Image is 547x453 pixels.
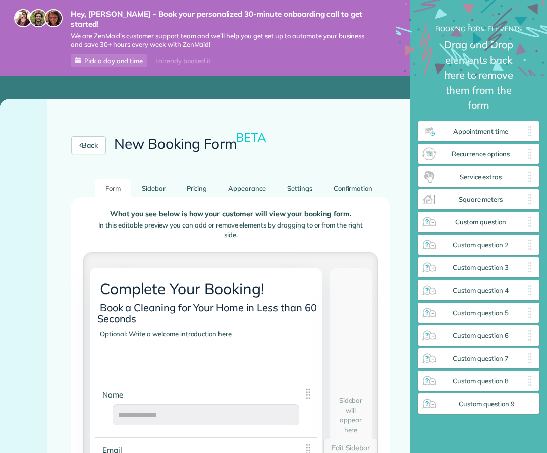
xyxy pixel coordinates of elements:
img: service_extras_widget_icon-c2972512f5714c824e9ffd75eab503ac416632dec4a01ee8c042630912075e14.png [421,168,437,185]
img: drag_indicator-119b368615184ecde3eda3c64c821f6cf29d3e2b97b89ee44bc31753036683e5.png [524,373,536,389]
a: Back [71,136,106,154]
img: drag_indicator-119b368615184ecde3eda3c64c821f6cf29d3e2b97b89ee44bc31753036683e5.png [524,259,536,275]
small: Drag and Drop elements back here to remove them from the form [418,37,539,121]
img: drag_indicator-119b368615184ecde3eda3c64c821f6cf29d3e2b97b89ee44bc31753036683e5.png [524,282,536,298]
img: custom_question_3_widget_icon-46ce5e2db8a0deaba23a19c490ecaea7d3a9f366cd7e9b87b53c809f14eb71ef.png [421,259,437,275]
span: Custom question 8 [437,377,524,385]
span: Custom question 2 [437,241,524,249]
h2: New Booking Form [114,136,268,152]
img: custom_question_8_widget_icon-46ce5e2db8a0deaba23a19c490ecaea7d3a9f366cd7e9b87b53c809f14eb71ef.png [421,373,437,389]
img: maria-72a9807cf96188c08ef61303f053569d2e2a8a1cde33d635c8a3ac13582a053d.jpg [14,9,32,27]
span: Custom question 9 [437,400,536,408]
a: Form [95,179,131,198]
span: Custom question 4 [437,287,524,295]
img: drag_indicator-119b368615184ecde3eda3c64c821f6cf29d3e2b97b89ee44bc31753036683e5.png [524,327,536,344]
img: recurrence_options_widget_icon-378612691d69f9af6b7f813f981692aacd0682f6952d883c0ea488e3349d6d30.png [421,146,437,162]
small: BETA [236,130,266,145]
a: Sidebar [132,179,176,198]
span: Square meters [437,196,524,204]
span: Custom question 3 [437,264,524,272]
span: Custom question 6 [437,332,524,340]
span: Custom question 7 [437,355,524,363]
img: drag_indicator-119b368615184ecde3eda3c64c821f6cf29d3e2b97b89ee44bc31753036683e5.png [524,237,536,253]
img: custom_question_9_widget_icon-46ce5e2db8a0deaba23a19c490ecaea7d3a9f366cd7e9b87b53c809f14eb71ef.png [421,395,437,412]
img: michelle-19f622bdf1676172e81f8f8fba1fb50e276960ebfe0243fe18214015130c80e4.jpg [44,9,63,27]
div: I already booked it [149,54,216,67]
img: drag_indicator-119b368615184ecde3eda3c64c821f6cf29d3e2b97b89ee44bc31753036683e5.png [302,387,314,400]
a: Confirmation [323,179,383,198]
img: drag_indicator-119b368615184ecde3eda3c64c821f6cf29d3e2b97b89ee44bc31753036683e5.png [524,350,536,366]
img: custom_question_6_widget_icon-46ce5e2db8a0deaba23a19c490ecaea7d3a9f366cd7e9b87b53c809f14eb71ef.png [421,327,437,344]
span: Service extras [437,173,524,181]
a: Settings [277,179,322,198]
img: custom_question_5_widget_icon-46ce5e2db8a0deaba23a19c490ecaea7d3a9f366cd7e9b87b53c809f14eb71ef.png [421,305,437,321]
img: custom_question_2_widget_icon-46ce5e2db8a0deaba23a19c490ecaea7d3a9f366cd7e9b87b53c809f14eb71ef.png [421,237,437,253]
p: What you see below is how your customer will view your booking form. [91,210,370,218]
a: Appearance [218,179,276,198]
span: Recurrence options [437,150,524,158]
img: drag_indicator-119b368615184ecde3eda3c64c821f6cf29d3e2b97b89ee44bc31753036683e5.png [524,305,536,321]
img: jorge-587dff0eeaa6aab1f244e6dc62b8924c3b6ad411094392a53c71c6c4a576187d.jpg [29,9,47,27]
strong: Hey, [PERSON_NAME] - Book your personalized 30-minute onboarding call to get started! [71,9,365,29]
img: drag_indicator-119b368615184ecde3eda3c64c821f6cf29d3e2b97b89ee44bc31753036683e5.png [524,191,536,207]
p: In this editable preview you can add or remove elements by dragging to or from the right side. [91,220,370,240]
span: Custom question 5 [437,309,524,317]
span: Name [100,387,130,402]
span: Book a Cleaning for Your Home in Less than 60 Seconds [97,299,317,327]
img: custom_question_7_widget_icon-46ce5e2db8a0deaba23a19c490ecaea7d3a9f366cd7e9b87b53c809f14eb71ef.png [421,350,437,366]
span: Optional: Write a welcome introduction here [97,327,238,341]
img: drag_indicator-119b368615184ecde3eda3c64c821f6cf29d3e2b97b89ee44bc31753036683e5.png [524,146,536,162]
img: custom_question_4_widget_icon-46ce5e2db8a0deaba23a19c490ecaea7d3a9f366cd7e9b87b53c809f14eb71ef.png [421,282,437,298]
img: appointment_time_widget_icon-3cef1a702ae8d5e7025d05197c4b482fef7d1fb9e60361da9cd4e1ea3c6be611.png [421,123,437,139]
span: Pick a day and time [84,56,143,65]
span: Complete Your Booking! [97,276,271,301]
img: drag_indicator-119b368615184ecde3eda3c64c821f6cf29d3e2b97b89ee44bc31753036683e5.png [524,214,536,230]
img: custom_question_widget_icon-46ce5e2db8a0deaba23a19c490ecaea7d3a9f366cd7e9b87b53c809f14eb71ef.png [421,214,437,230]
img: square_meters_widget_icon-86f4c594f003aab3d3588d0db1e9ed1f0bd22b10cfe1e2c9d575362bb9e717df.png [421,191,437,207]
img: drag_indicator-119b368615184ecde3eda3c64c821f6cf29d3e2b97b89ee44bc31753036683e5.png [524,123,536,139]
img: drag_indicator-119b368615184ecde3eda3c64c821f6cf29d3e2b97b89ee44bc31753036683e5.png [524,168,536,185]
span: Custom question [437,218,524,227]
span: We are ZenMaid’s customer support team and we’ll help you get set up to automate your business an... [71,32,365,49]
a: Pricing [177,179,217,198]
a: Pick a day and time [71,54,147,67]
span: Appointment time [437,128,524,136]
